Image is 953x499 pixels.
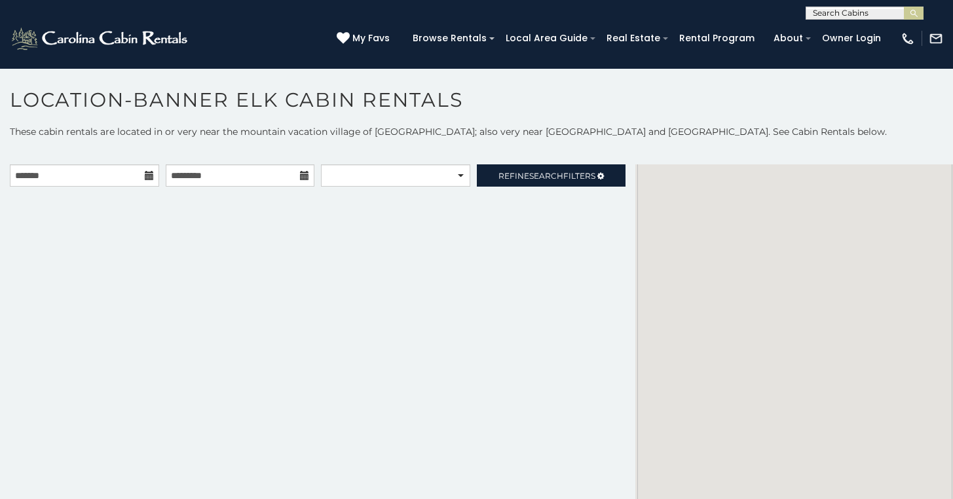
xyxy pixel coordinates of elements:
[477,164,626,187] a: RefineSearchFilters
[529,171,563,181] span: Search
[767,28,810,48] a: About
[600,28,667,48] a: Real Estate
[498,171,595,181] span: Refine Filters
[499,28,594,48] a: Local Area Guide
[901,31,915,46] img: phone-regular-white.png
[929,31,943,46] img: mail-regular-white.png
[337,31,393,46] a: My Favs
[10,26,191,52] img: White-1-2.png
[673,28,761,48] a: Rental Program
[352,31,390,45] span: My Favs
[406,28,493,48] a: Browse Rentals
[815,28,888,48] a: Owner Login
